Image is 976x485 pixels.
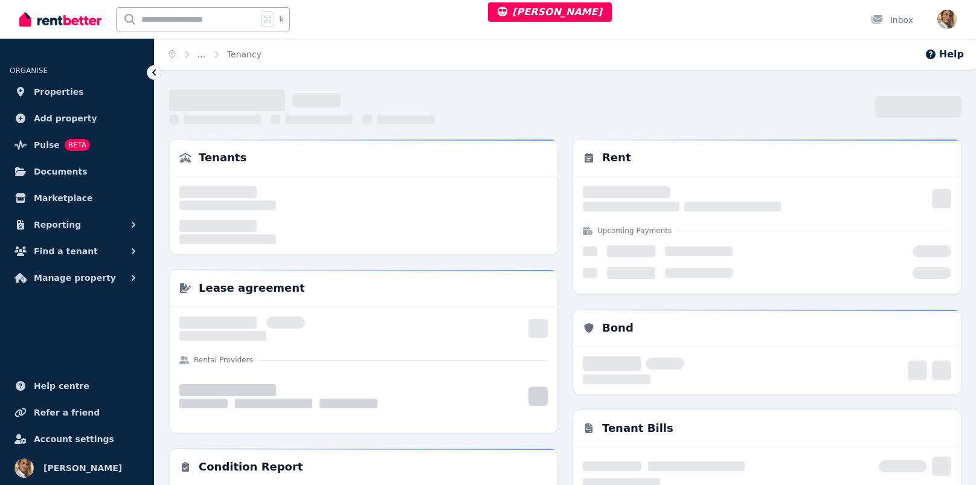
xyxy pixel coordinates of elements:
h3: Lease agreement [199,280,305,297]
img: Jodie Cartmer [14,458,34,478]
h3: Tenants [199,149,246,166]
a: Properties [10,80,144,104]
span: ORGANISE [10,66,48,75]
span: Find a tenant [34,244,98,259]
h4: Rental Providers [194,355,253,365]
a: Documents [10,159,144,184]
span: [PERSON_NAME] [43,461,122,475]
img: Jodie Cartmer [937,10,957,29]
div: Inbox [871,14,913,26]
span: ... [197,48,205,60]
button: Manage property [10,266,144,290]
span: Help centre [34,379,89,393]
span: Marketplace [34,191,92,205]
img: RentBetter [19,10,101,28]
h3: Bond [602,320,634,336]
span: Refer a friend [34,405,100,420]
h3: Rent [602,149,631,166]
span: Manage property [34,271,116,285]
h3: Condition Report [199,458,303,475]
button: Reporting [10,213,144,237]
button: Find a tenant [10,239,144,263]
span: Pulse [34,138,60,152]
a: Tenancy [227,50,262,59]
span: Properties [34,85,84,99]
span: Documents [34,164,88,179]
a: PulseBETA [10,133,144,157]
a: Account settings [10,427,144,451]
nav: Breadcrumb [155,39,276,70]
span: BETA [65,139,90,151]
a: Add property [10,106,144,130]
a: Marketplace [10,186,144,210]
a: Help centre [10,374,144,398]
h3: Tenant Bills [602,420,673,437]
span: Reporting [34,217,81,232]
span: Add property [34,111,97,126]
a: Refer a friend [10,400,144,425]
span: Account settings [34,432,114,446]
button: Help [925,47,964,62]
span: k [279,14,283,24]
span: [PERSON_NAME] [498,6,602,18]
h4: Upcoming Payments [597,226,672,236]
